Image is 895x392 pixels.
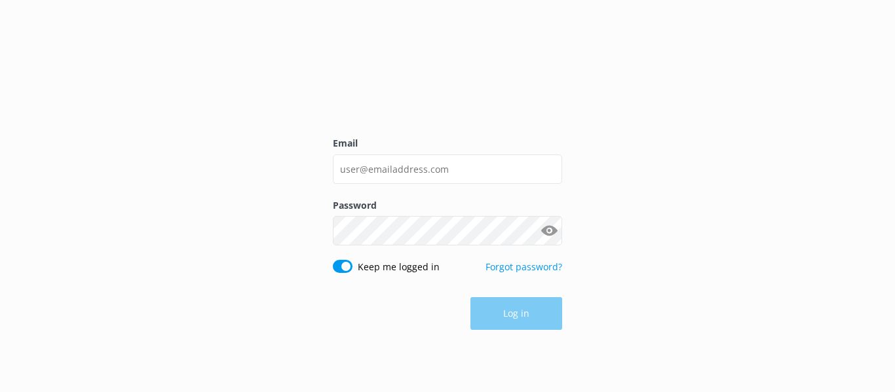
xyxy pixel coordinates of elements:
label: Password [333,198,562,213]
label: Keep me logged in [358,260,440,274]
a: Forgot password? [486,260,562,273]
input: user@emailaddress.com [333,154,562,184]
label: Email [333,136,562,151]
button: Show password [536,218,562,244]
